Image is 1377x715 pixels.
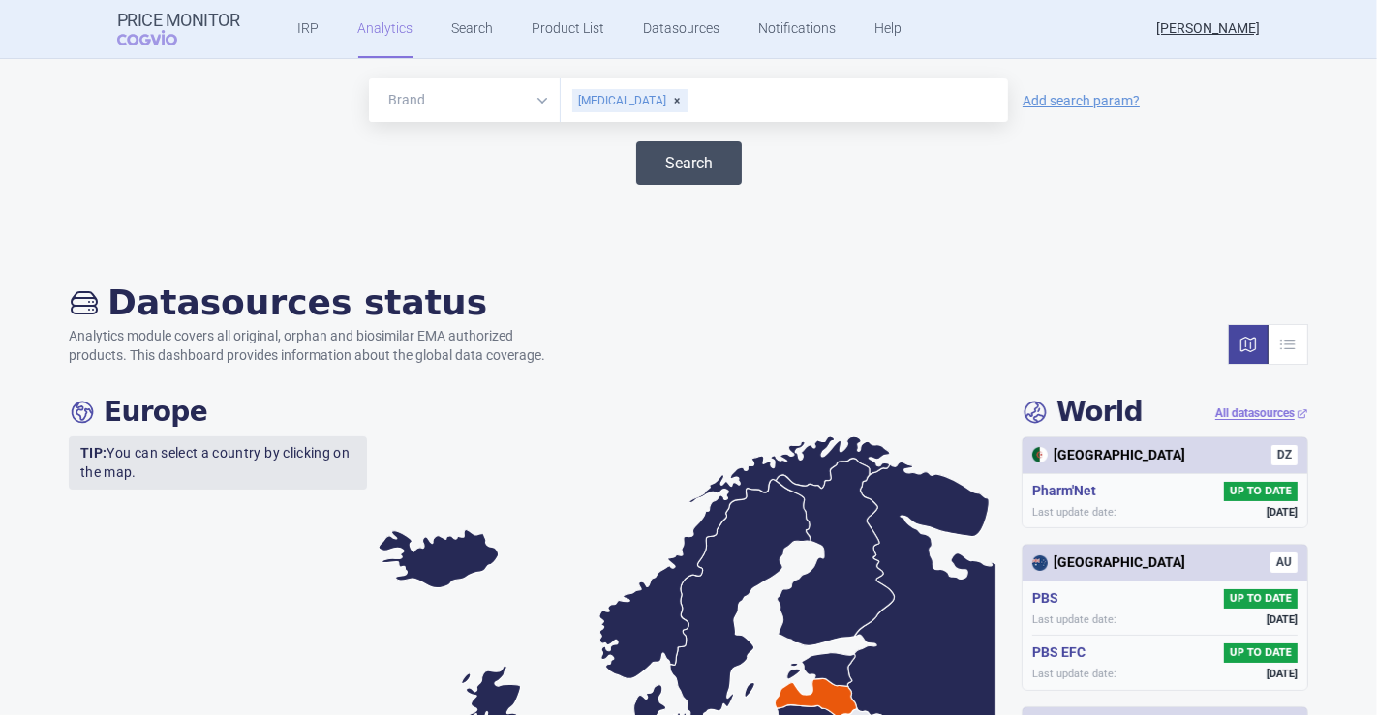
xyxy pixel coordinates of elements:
span: UP TO DATE [1224,482,1298,501]
strong: TIP: [80,445,107,461]
h4: Europe [69,396,207,429]
span: Last update date: [1032,505,1117,520]
h5: PBS [1032,589,1066,609]
span: Last update date: [1032,667,1117,681]
span: UP TO DATE [1224,643,1298,663]
span: Last update date: [1032,612,1117,627]
div: [GEOGRAPHIC_DATA] [1032,553,1185,573]
p: You can select a country by clicking on the map. [69,436,367,490]
img: Australia [1032,555,1048,571]
strong: Price Monitor [117,11,240,30]
button: Search [636,141,742,185]
span: [DATE] [1267,505,1298,520]
h5: Pharm'Net [1032,482,1104,501]
img: Algeria [1032,447,1048,462]
h5: PBS EFC [1032,643,1093,663]
span: [DATE] [1267,667,1298,681]
a: All datasources [1215,405,1308,422]
h2: Datasources status [69,282,565,323]
a: Add search param? [1023,94,1140,107]
span: DZ [1271,445,1298,465]
div: [MEDICAL_DATA] [572,89,688,112]
span: COGVIO [117,30,204,45]
p: Analytics module covers all original, orphan and biosimilar EMA authorized products. This dashboa... [69,327,565,365]
span: [DATE] [1267,612,1298,627]
span: AU [1270,552,1298,573]
span: UP TO DATE [1224,589,1298,609]
div: [GEOGRAPHIC_DATA] [1032,446,1185,465]
a: Price MonitorCOGVIO [117,11,240,47]
h4: World [1022,396,1143,429]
